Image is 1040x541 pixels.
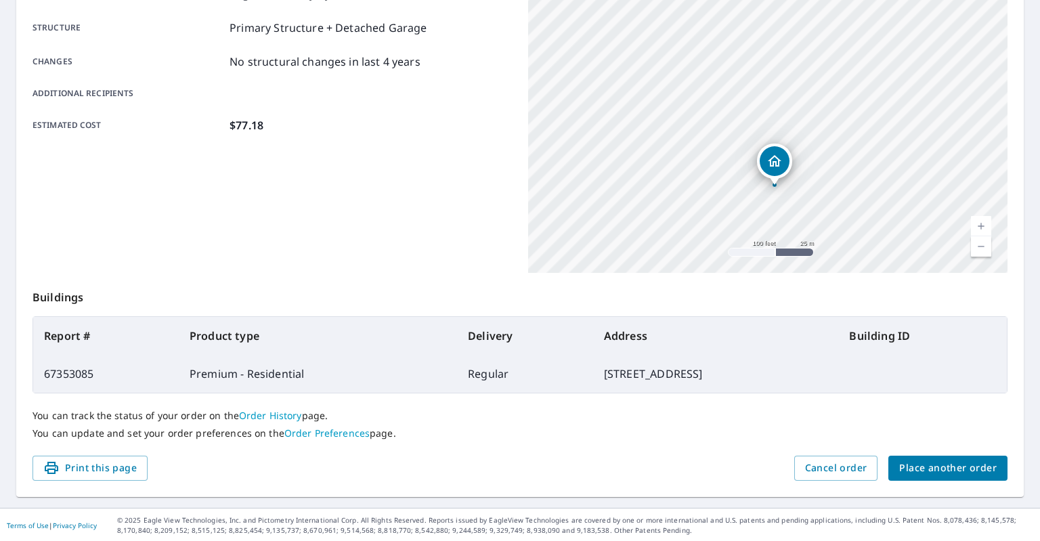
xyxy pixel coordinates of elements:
[43,460,137,477] span: Print this page
[284,427,370,439] a: Order Preferences
[593,317,839,355] th: Address
[888,456,1007,481] button: Place another order
[971,216,991,236] a: Current Level 18, Zoom In
[7,521,49,530] a: Terms of Use
[899,460,997,477] span: Place another order
[53,521,97,530] a: Privacy Policy
[32,20,224,36] p: Structure
[971,236,991,257] a: Current Level 18, Zoom Out
[593,355,839,393] td: [STREET_ADDRESS]
[33,355,179,393] td: 67353085
[7,521,97,529] p: |
[32,456,148,481] button: Print this page
[33,317,179,355] th: Report #
[457,317,593,355] th: Delivery
[117,515,1033,536] p: © 2025 Eagle View Technologies, Inc. and Pictometry International Corp. All Rights Reserved. Repo...
[230,53,420,70] p: No structural changes in last 4 years
[230,20,427,36] p: Primary Structure + Detached Garage
[32,87,224,100] p: Additional recipients
[757,144,792,186] div: Dropped pin, building 1, Residential property, 31400 Aurora Rd Solon, OH 44139
[32,427,1007,439] p: You can update and set your order preferences on the page.
[32,410,1007,422] p: You can track the status of your order on the page.
[32,273,1007,316] p: Buildings
[179,355,457,393] td: Premium - Residential
[239,409,302,422] a: Order History
[32,117,224,133] p: Estimated cost
[32,53,224,70] p: Changes
[838,317,1007,355] th: Building ID
[794,456,878,481] button: Cancel order
[179,317,457,355] th: Product type
[457,355,593,393] td: Regular
[230,117,263,133] p: $77.18
[805,460,867,477] span: Cancel order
